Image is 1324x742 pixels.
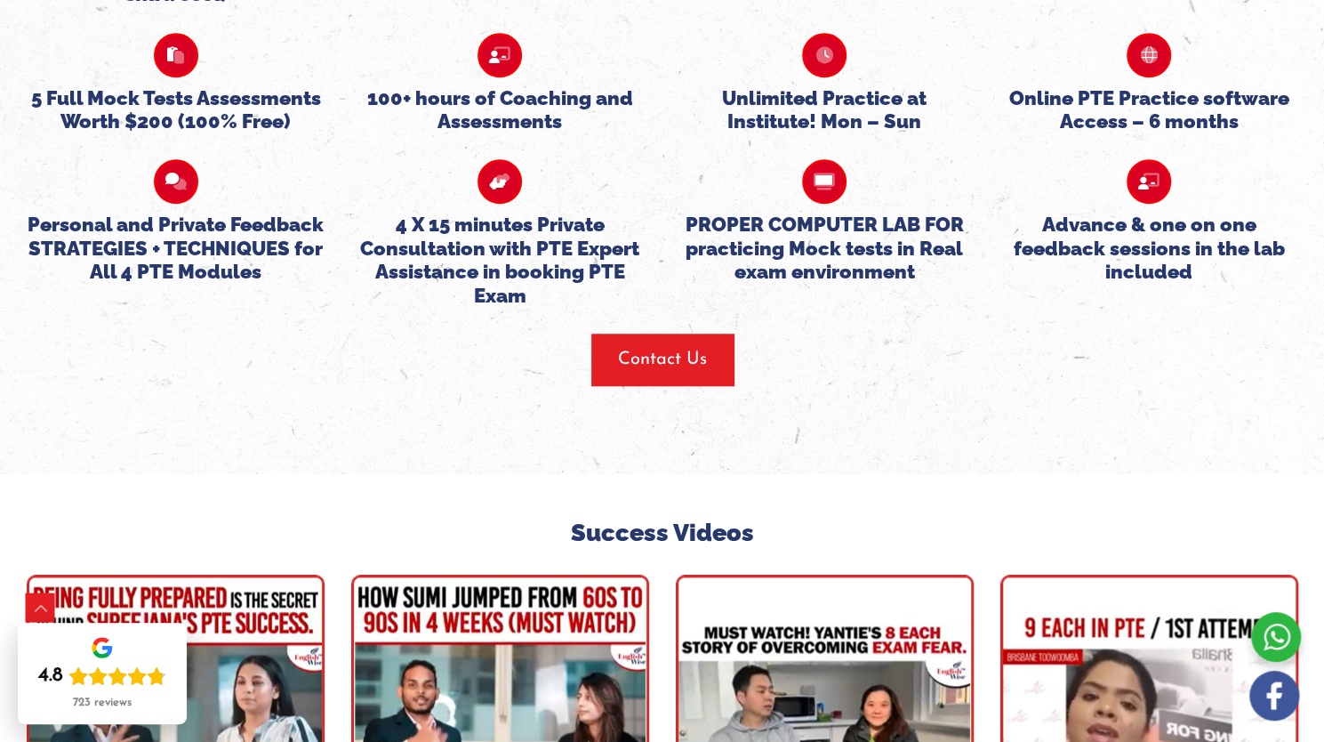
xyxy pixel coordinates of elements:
[351,86,649,133] h5: 100+ hours of Coaching and Assessments
[676,86,974,133] h5: Unlimited Practice at Institute! Mon – Sun
[999,86,1297,133] h5: Online PTE Practice software Access – 6 months
[618,347,707,372] span: Contact Us
[1249,671,1299,721] img: white-facebook.png
[591,334,734,385] button: Contact Us
[27,213,325,283] h5: Personal and Private Feedback STRATEGIES + TECHNIQUES for All 4 PTE Modules
[999,213,1297,283] h5: Advance & one on one feedback sessions in the lab included
[38,664,166,689] div: Rating: 4.8 out of 5
[676,213,974,283] h5: PROPER COMPUTER LAB FOR practicing Mock tests in Real exam environment
[73,696,132,710] div: 723 reviews
[351,213,649,307] h5: 4 X 15 minutes Private Consultation with PTE Expert Assistance in booking PTE Exam
[38,664,63,689] div: 4.8
[13,519,1311,547] h4: Success Videos
[27,86,325,133] h5: 5 Full Mock Tests Assessments Worth $200 (100% Free)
